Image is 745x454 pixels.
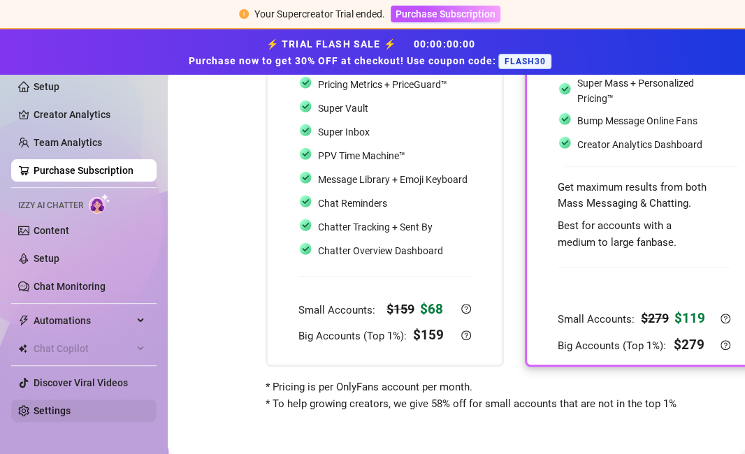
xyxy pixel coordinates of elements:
[461,304,471,314] span: question-circle
[298,170,312,184] img: svg%3e
[674,310,705,326] strong: $ 119
[298,242,312,256] img: svg%3e
[266,381,677,410] span: * Pricing is per OnlyFans account per month. * To help growing creators, we give 58% off for smal...
[318,221,433,233] span: Chatter Tracking + Sent By
[498,54,551,69] span: FLASH30
[34,103,145,126] a: Creator Analytics
[298,218,312,232] img: svg%3e
[34,137,102,148] a: Team Analytics
[298,99,312,113] img: svg%3e
[396,8,496,20] span: Purchase Subscription
[34,225,69,236] a: Content
[318,245,443,256] span: Chatter Overview Dashboard
[298,75,312,89] img: svg%3e
[18,344,27,353] img: Chat Copilot
[188,55,498,66] strong: Purchase now to get 30% OFF at checkout! Use coupon code:
[558,181,707,210] span: Get maximum results from both Mass Messaging & Chatting.
[34,377,128,388] a: Discover Viral Videos
[318,174,468,185] span: Message Library + Emoji Keyboard
[641,311,669,325] strong: $ 279
[239,9,249,19] span: exclamation-circle
[318,198,387,209] span: Chat Reminders
[18,315,29,326] span: thunderbolt
[34,309,133,332] span: Automations
[318,79,447,90] span: Pricing Metrics + PriceGuard™
[558,339,669,352] span: Big Accounts (Top 1%):
[674,337,704,353] strong: $ 279
[721,340,730,350] span: question-circle
[558,313,637,325] span: Small Accounts:
[298,194,312,208] img: svg%3e
[34,337,133,360] span: Chat Copilot
[254,8,385,20] span: Your Supercreator Trial ended.
[577,115,697,126] span: Bump Message Online Fans
[386,302,414,316] strong: $ 159
[318,126,370,138] span: Super Inbox
[34,165,133,176] a: Purchase Subscription
[414,38,476,50] span: 00 : 00 : 00 : 00
[391,6,500,22] button: Purchase Subscription
[34,81,59,92] a: Setup
[577,78,694,104] span: Super Mass + Personalized Pricing™
[558,219,677,249] span: Best for accounts with a medium to large fanbase.
[318,150,405,161] span: PPV Time Machine™
[298,330,410,342] span: Big Accounts (Top 1%):
[558,112,572,126] img: svg%3e
[298,147,312,161] img: svg%3e
[318,103,368,114] span: Super Vault
[188,38,556,66] strong: ⚡ TRIAL FLASH SALE ⚡
[391,8,500,20] a: Purchase Subscription
[577,139,702,150] span: Creator Analytics Dashboard
[298,304,378,316] span: Small Accounts:
[721,314,730,323] span: question-circle
[34,405,71,416] a: Settings
[34,253,59,264] a: Setup
[558,136,572,149] img: svg%3e
[413,327,444,343] strong: $ 159
[34,281,106,292] a: Chat Monitoring
[89,193,110,214] img: AI Chatter
[461,330,471,340] span: question-circle
[558,82,572,96] img: svg%3e
[298,123,312,137] img: svg%3e
[420,301,443,317] strong: $ 68
[18,199,83,212] span: Izzy AI Chatter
